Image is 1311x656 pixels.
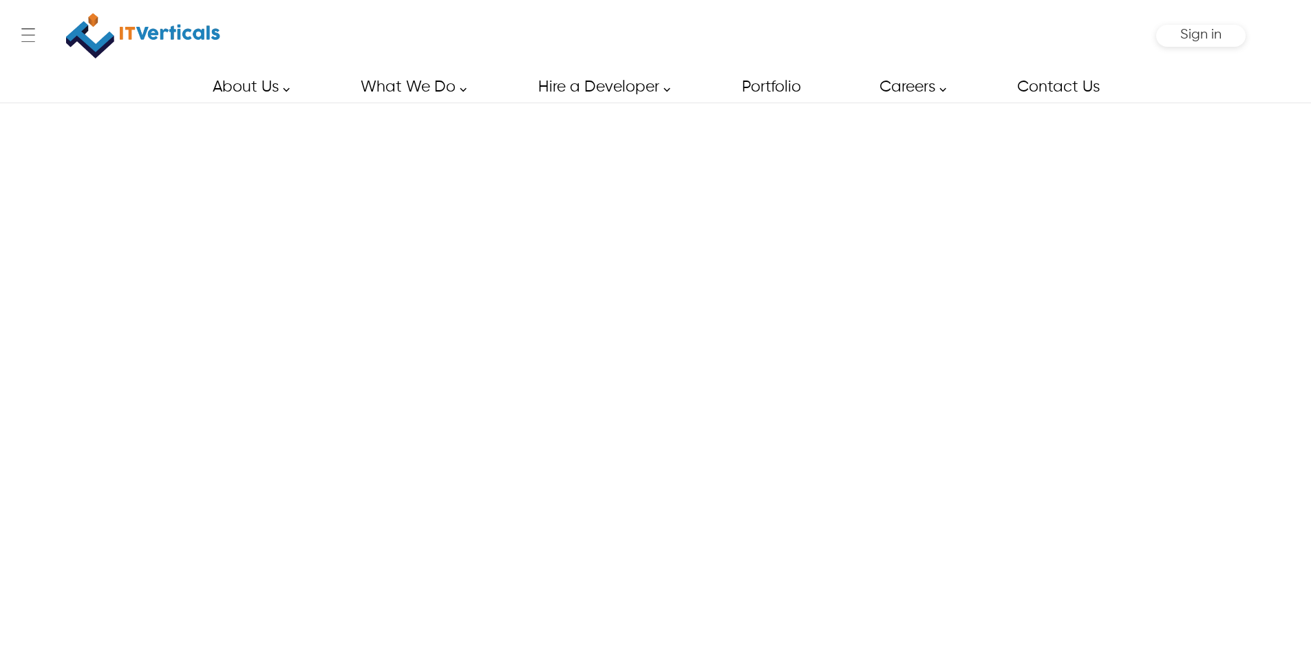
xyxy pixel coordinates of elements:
[1001,72,1114,103] a: Contact Us
[66,7,220,65] img: IT Verticals Inc
[197,72,297,103] a: About Us
[345,72,474,103] a: What We Do
[864,72,954,103] a: Careers
[65,7,221,65] a: IT Verticals Inc
[1180,32,1222,41] a: Sign in
[726,72,816,103] a: Portfolio
[522,72,678,103] a: Hire a Developer
[1180,28,1222,42] span: Sign in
